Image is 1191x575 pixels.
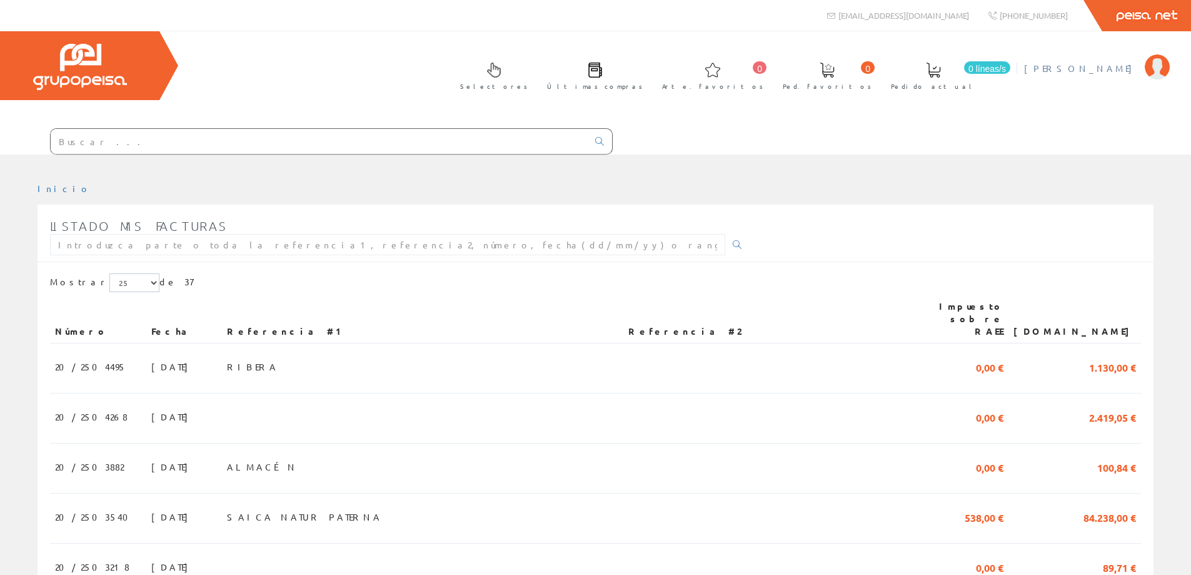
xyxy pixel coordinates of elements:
[227,511,382,522] font: SAICA NATUR PATERNA
[1000,10,1068,21] font: [PHONE_NUMBER]
[448,52,534,98] a: Selectores
[968,64,1006,74] font: 0 líneas/s
[159,276,193,287] font: de 37
[965,511,1003,524] font: 538,00 €
[1089,361,1136,374] font: 1.130,00 €
[55,511,136,522] font: 20/2503540
[55,561,129,572] font: 20/2503218
[38,183,91,194] a: Inicio
[55,361,126,372] font: 20/2504495
[227,461,298,472] font: ALMACÉN
[1089,411,1136,424] font: 2.419,05 €
[976,411,1003,424] font: 0,00 €
[50,218,228,233] font: Listado mis facturas
[151,561,194,572] font: [DATE]
[1083,511,1136,524] font: 84.238,00 €
[55,411,128,422] font: 20/2504268
[151,361,194,372] font: [DATE]
[55,461,124,472] font: 20/2503882
[33,44,127,90] img: Grupo Peisa
[227,325,347,337] font: Referencia #1
[939,300,1003,337] font: Impuesto sobre RAEE
[535,52,649,98] a: Últimas compras
[1024,63,1138,74] font: [PERSON_NAME]
[227,361,278,372] font: RIBERA
[55,325,108,337] font: Número
[50,276,109,287] font: Mostrar
[783,81,872,91] font: Ped. favoritos
[662,81,763,91] font: Arte. favoritos
[757,64,762,74] font: 0
[891,81,976,91] font: Pedido actual
[460,81,528,91] font: Selectores
[628,325,741,337] font: Referencia #2
[50,234,725,255] input: Introduzca parte o toda la referencia1, referencia2, número, fecha(dd/mm/yy) o rango de fechas(dd...
[547,81,643,91] font: Últimas compras
[151,461,194,472] font: [DATE]
[151,511,194,522] font: [DATE]
[1013,325,1136,337] font: [DOMAIN_NAME]
[151,411,194,422] font: [DATE]
[838,10,969,21] font: [EMAIL_ADDRESS][DOMAIN_NAME]
[51,129,588,154] input: Buscar ...
[1024,52,1170,64] a: [PERSON_NAME]
[151,325,192,337] font: Fecha
[1097,461,1136,474] font: 100,84 €
[976,461,1003,474] font: 0,00 €
[976,561,1003,574] font: 0,00 €
[976,361,1003,374] font: 0,00 €
[1103,561,1136,574] font: 89,71 €
[109,273,159,292] select: Mostrar
[865,64,870,74] font: 0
